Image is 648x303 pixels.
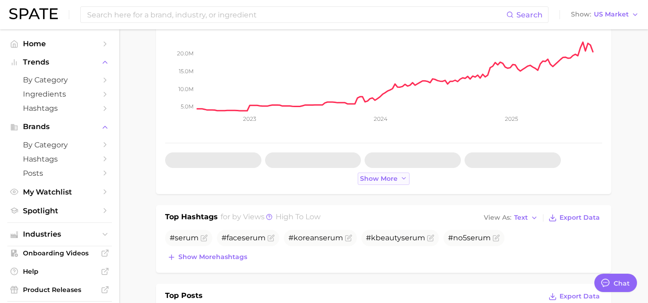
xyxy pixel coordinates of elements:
span: Show [571,12,591,17]
button: Flag as miscategorized or irrelevant [427,234,434,242]
tspan: 2023 [243,115,256,122]
a: Hashtags [7,152,112,166]
span: Hashtags [23,155,96,163]
button: Industries [7,227,112,241]
a: Help [7,265,112,278]
button: Flag as miscategorized or irrelevant [200,234,208,242]
span: #kbeautyserum [366,233,425,242]
span: Brands [23,123,96,131]
a: Hashtags [7,101,112,115]
span: Search [516,11,543,19]
span: #serum [170,233,199,242]
tspan: 2024 [374,115,388,122]
span: Help [23,267,96,276]
span: Product Releases [23,286,96,294]
button: Trends [7,55,112,69]
span: by Category [23,141,96,149]
span: View As [484,215,511,220]
a: Onboarding Videos [7,246,112,260]
span: by Category [23,76,96,84]
span: My Watchlist [23,188,96,196]
a: by Category [7,73,112,87]
span: Export Data [559,214,600,222]
button: Show more [358,173,410,185]
a: Product Releases [7,283,112,297]
button: Export Data [546,211,602,224]
button: Flag as miscategorized or irrelevant [493,234,500,242]
span: #no5serum [448,233,491,242]
a: Home [7,37,112,51]
h1: Top Hashtags [165,211,218,224]
span: Industries [23,230,96,238]
span: Ingredients [23,90,96,98]
a: by Category [7,138,112,152]
span: Posts [23,169,96,178]
tspan: 5.0m [181,103,194,110]
button: ShowUS Market [569,9,641,21]
button: View AsText [482,212,540,224]
span: Home [23,39,96,48]
tspan: 15.0m [179,68,194,75]
tspan: 2025 [505,115,518,122]
span: Trends [23,58,96,66]
input: Search here for a brand, industry, or ingredient [86,7,506,22]
span: Hashtags [23,104,96,113]
span: Show more hashtags [178,253,247,261]
span: Onboarding Videos [23,249,96,257]
span: Spotlight [23,206,96,215]
span: US Market [594,12,629,17]
button: Flag as miscategorized or irrelevant [345,234,352,242]
h2: for by Views [221,211,321,224]
button: Show morehashtags [165,251,249,264]
span: high to low [276,212,321,221]
button: Brands [7,120,112,134]
span: #faceserum [222,233,266,242]
span: #koreanserum [288,233,343,242]
a: Spotlight [7,204,112,218]
span: Show more [360,175,398,183]
button: Flag as miscategorized or irrelevant [267,234,275,242]
span: Export Data [559,292,600,300]
span: Text [514,215,528,220]
tspan: 20.0m [177,50,194,57]
button: Export Data [546,290,602,303]
a: Ingredients [7,87,112,101]
img: SPATE [9,8,58,19]
tspan: 10.0m [178,85,194,92]
a: Posts [7,166,112,180]
a: My Watchlist [7,185,112,199]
